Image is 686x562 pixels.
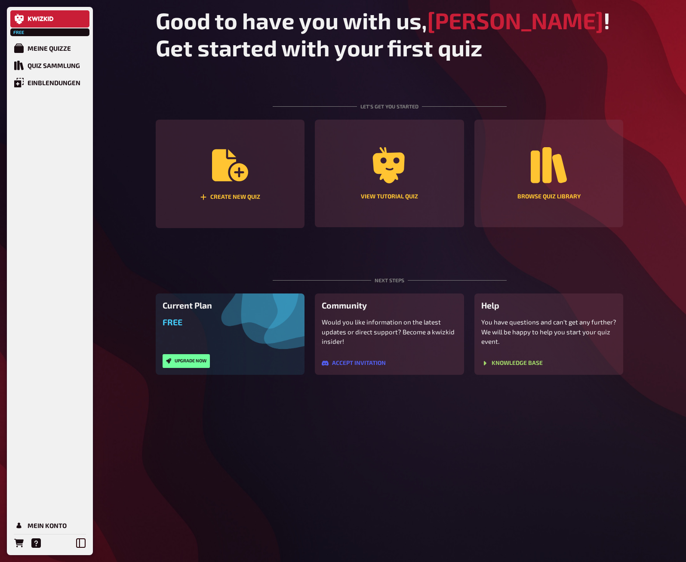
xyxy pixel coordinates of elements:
[273,82,507,120] div: Let's get you started
[481,300,617,310] h3: Help
[474,120,624,227] button: Browse Quiz Library
[163,317,182,327] span: Free
[322,360,386,367] button: Accept invitation
[10,517,89,534] a: Mein Konto
[315,120,464,227] button: View tutorial quiz
[427,7,603,34] span: [PERSON_NAME]
[11,30,27,35] span: Free
[273,256,507,293] div: Next steps
[481,360,543,368] a: Knowledge Base
[322,317,457,346] p: Would you like information on the latest updates or direct support? Become a kwizkid insider!
[315,120,464,228] a: View tutorial quiz
[28,522,67,529] div: Mein Konto
[163,354,210,368] button: Upgrade now
[28,44,71,52] div: Meine Quizze
[28,79,80,86] div: Einblendungen
[361,194,418,200] div: View tutorial quiz
[156,120,305,228] button: Create new quiz
[163,300,298,310] h3: Current Plan
[10,534,28,552] a: Bestellungen
[517,194,581,200] div: Browse Quiz Library
[481,317,617,346] p: You have questions and can't get any further? We will be happy to help you start your quiz event.
[322,300,457,310] h3: Community
[28,62,80,69] div: Quiz Sammlung
[10,40,89,57] a: Meine Quizze
[200,194,260,201] div: Create new quiz
[156,7,624,61] h1: Good to have you with us, ! Get started with your first quiz
[322,360,386,368] a: Accept invitation
[481,360,543,367] button: Knowledge Base
[28,534,45,552] a: Hilfe
[10,74,89,91] a: Einblendungen
[10,57,89,74] a: Quiz Sammlung
[474,120,624,228] a: Browse Quiz Library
